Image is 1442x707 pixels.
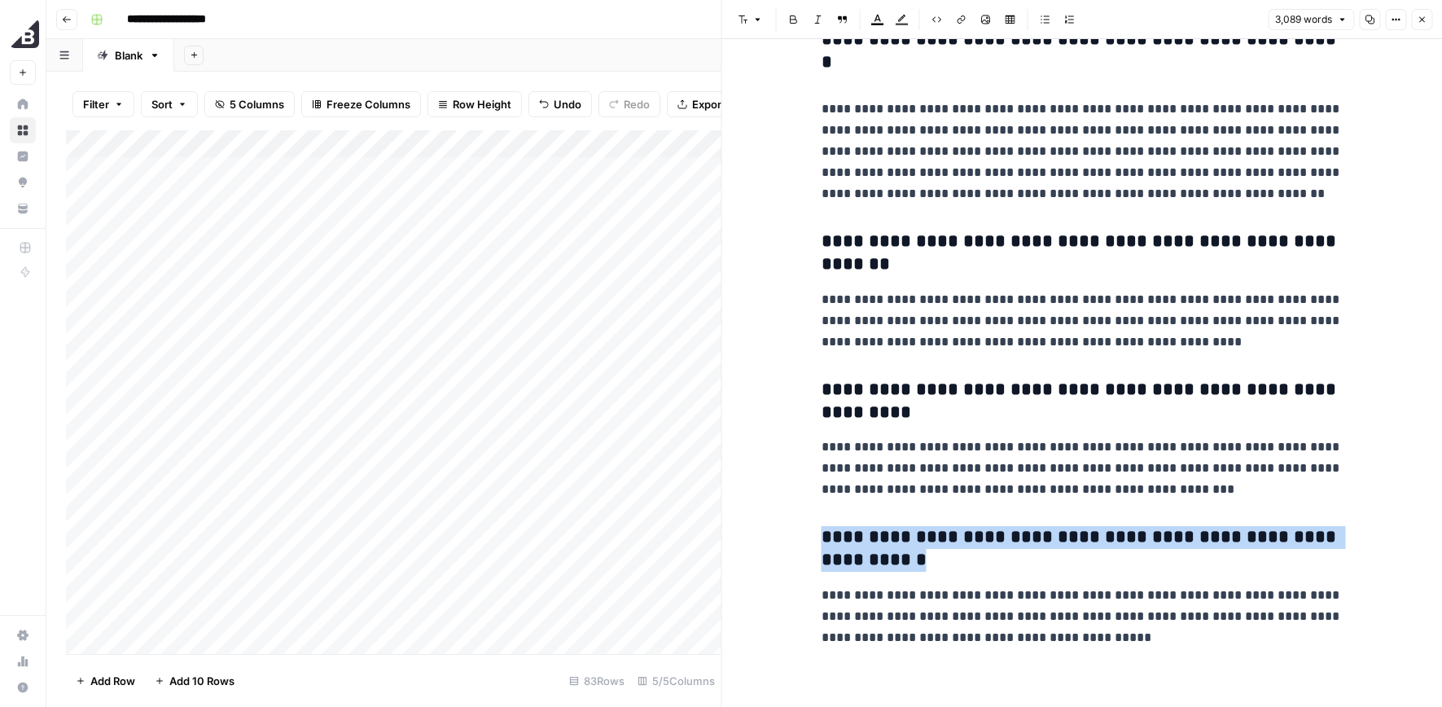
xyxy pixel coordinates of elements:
[10,143,36,169] a: Insights
[301,91,421,117] button: Freeze Columns
[631,668,721,694] div: 5/5 Columns
[115,47,142,64] div: Blank
[554,96,581,112] span: Undo
[453,96,511,112] span: Row Height
[327,96,410,112] span: Freeze Columns
[563,668,631,694] div: 83 Rows
[169,673,234,689] span: Add 10 Rows
[10,19,39,48] img: BigCommerce Logo
[72,91,134,117] button: Filter
[230,96,284,112] span: 5 Columns
[10,117,36,143] a: Browse
[10,91,36,117] a: Home
[10,169,36,195] a: Opportunities
[528,91,592,117] button: Undo
[90,673,135,689] span: Add Row
[10,648,36,674] a: Usage
[10,622,36,648] a: Settings
[598,91,660,117] button: Redo
[1268,9,1354,30] button: 3,089 words
[10,674,36,700] button: Help + Support
[141,91,198,117] button: Sort
[1275,12,1332,27] span: 3,089 words
[692,96,750,112] span: Export CSV
[151,96,173,112] span: Sort
[10,13,36,54] button: Workspace: BigCommerce
[83,96,109,112] span: Filter
[667,91,760,117] button: Export CSV
[624,96,650,112] span: Redo
[10,195,36,222] a: Your Data
[427,91,522,117] button: Row Height
[204,91,295,117] button: 5 Columns
[145,668,244,694] button: Add 10 Rows
[83,39,174,72] a: Blank
[66,668,145,694] button: Add Row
